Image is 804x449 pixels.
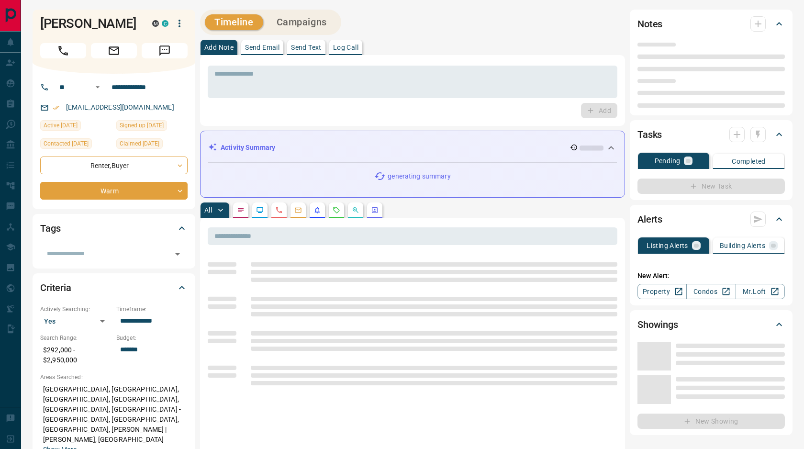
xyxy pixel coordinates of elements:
[686,284,736,299] a: Condos
[40,16,138,31] h1: [PERSON_NAME]
[208,139,617,157] div: Activity Summary
[720,242,765,249] p: Building Alerts
[204,44,234,51] p: Add Note
[237,206,245,214] svg: Notes
[333,44,358,51] p: Log Call
[53,104,59,111] svg: Email Verified
[637,16,662,32] h2: Notes
[40,217,188,240] div: Tags
[116,138,188,152] div: Tue Jun 17 2025
[275,206,283,214] svg: Calls
[221,143,275,153] p: Activity Summary
[40,43,86,58] span: Call
[66,103,174,111] a: [EMAIL_ADDRESS][DOMAIN_NAME]
[116,305,188,314] p: Timeframe:
[120,121,164,130] span: Signed up [DATE]
[40,138,112,152] div: Tue Jun 17 2025
[91,43,137,58] span: Email
[313,206,321,214] svg: Listing Alerts
[637,317,678,332] h2: Showings
[116,334,188,342] p: Budget:
[736,284,785,299] a: Mr.Loft
[171,247,184,261] button: Open
[40,314,112,329] div: Yes
[637,313,785,336] div: Showings
[116,120,188,134] div: Mon Jun 16 2025
[44,139,89,148] span: Contacted [DATE]
[92,81,103,93] button: Open
[40,280,71,295] h2: Criteria
[294,206,302,214] svg: Emails
[40,221,60,236] h2: Tags
[40,182,188,200] div: Warm
[371,206,379,214] svg: Agent Actions
[40,373,188,382] p: Areas Searched:
[120,139,159,148] span: Claimed [DATE]
[204,207,212,213] p: All
[655,157,681,164] p: Pending
[732,158,766,165] p: Completed
[40,120,112,134] div: Fri Sep 05 2025
[256,206,264,214] svg: Lead Browsing Activity
[637,12,785,35] div: Notes
[40,157,188,174] div: Renter , Buyer
[637,212,662,227] h2: Alerts
[352,206,359,214] svg: Opportunities
[637,123,785,146] div: Tasks
[647,242,688,249] p: Listing Alerts
[291,44,322,51] p: Send Text
[44,121,78,130] span: Active [DATE]
[637,271,785,281] p: New Alert:
[205,14,263,30] button: Timeline
[162,20,168,27] div: condos.ca
[267,14,336,30] button: Campaigns
[388,171,450,181] p: generating summary
[245,44,279,51] p: Send Email
[142,43,188,58] span: Message
[152,20,159,27] div: mrloft.ca
[40,334,112,342] p: Search Range:
[637,284,687,299] a: Property
[40,276,188,299] div: Criteria
[40,305,112,314] p: Actively Searching:
[637,127,662,142] h2: Tasks
[637,208,785,231] div: Alerts
[333,206,340,214] svg: Requests
[40,342,112,368] p: $292,000 - $2,950,000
